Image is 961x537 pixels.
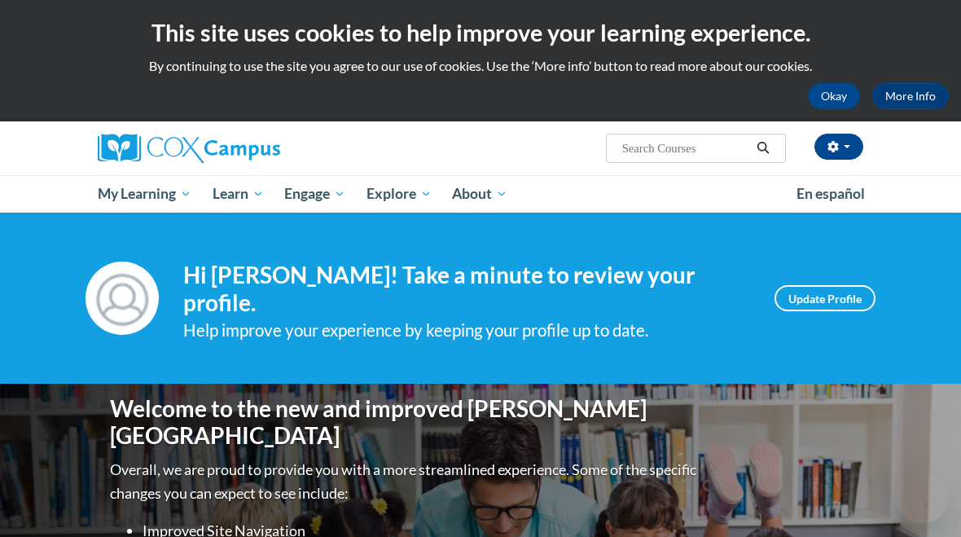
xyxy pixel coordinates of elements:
[366,184,432,204] span: Explore
[452,184,507,204] span: About
[872,83,949,109] a: More Info
[274,175,356,213] a: Engage
[775,285,875,311] a: Update Profile
[183,262,750,316] h4: Hi [PERSON_NAME]! Take a minute to review your profile.
[356,175,442,213] a: Explore
[751,139,775,158] button: Search
[86,175,875,213] div: Main menu
[183,317,750,344] div: Help improve your experience by keeping your profile up to date.
[202,175,274,213] a: Learn
[442,175,519,213] a: About
[213,184,264,204] span: Learn
[86,262,159,335] img: Profile Image
[814,134,863,160] button: Account Settings
[621,139,751,158] input: Search Courses
[98,134,336,163] a: Cox Campus
[98,134,280,163] img: Cox Campus
[110,395,700,450] h1: Welcome to the new and improved [PERSON_NAME][GEOGRAPHIC_DATA]
[12,57,949,75] p: By continuing to use the site you agree to our use of cookies. Use the ‘More info’ button to read...
[98,184,191,204] span: My Learning
[110,458,700,505] p: Overall, we are proud to provide you with a more streamlined experience. Some of the specific cha...
[896,472,948,524] iframe: Button to launch messaging window
[87,175,202,213] a: My Learning
[12,16,949,49] h2: This site uses cookies to help improve your learning experience.
[796,185,865,202] span: En español
[284,184,345,204] span: Engage
[808,83,860,109] button: Okay
[786,177,875,211] a: En español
